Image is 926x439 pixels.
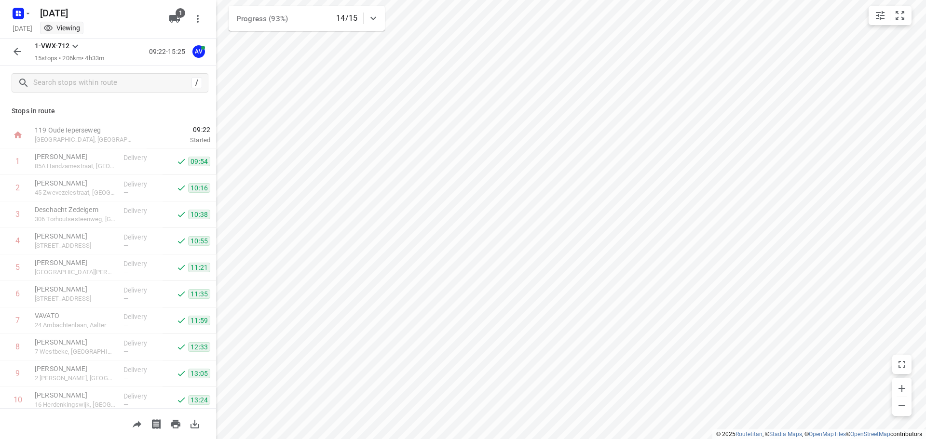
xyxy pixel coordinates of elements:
span: 10:16 [188,183,210,193]
p: Delivery [123,179,159,189]
p: Delivery [123,312,159,321]
div: small contained button group [869,6,912,25]
p: [STREET_ADDRESS] [35,294,116,304]
p: Deschacht Zedelgem [35,205,116,214]
div: 2 [15,183,20,192]
p: 14/15 [336,13,357,24]
a: Routetitan [735,431,763,438]
span: 09:54 [188,157,210,166]
div: 3 [15,210,20,219]
div: 9 [15,369,20,378]
li: © 2025 , © , © © contributors [716,431,922,438]
p: 16 Herdenkingswijk, Merelbeke-Melle [35,400,116,410]
svg: Done [177,210,186,219]
svg: Done [177,395,186,405]
span: — [123,215,128,223]
span: — [123,295,128,302]
svg: Done [177,263,186,272]
p: Delivery [123,365,159,374]
div: You are currently in view mode. To make any changes, go to edit project. [43,23,80,33]
p: Delivery [123,259,159,268]
p: [STREET_ADDRESS] [35,241,116,251]
p: [PERSON_NAME] [35,364,116,373]
span: 11:21 [188,263,210,272]
a: Stadia Maps [769,431,802,438]
span: Progress (93%) [236,14,288,23]
button: More [188,9,207,28]
svg: Done [177,157,186,166]
p: Started [147,135,210,145]
p: 119 Oude Ieperseweg [35,125,135,135]
div: 4 [15,236,20,245]
p: [PERSON_NAME] [35,284,116,294]
p: [PERSON_NAME] [35,152,116,161]
p: 306 Torhoutsesteenweg, [GEOGRAPHIC_DATA] [35,214,116,224]
a: OpenStreetMap [850,431,890,438]
div: 1 [15,157,20,166]
p: Delivery [123,153,159,162]
span: 12:33 [188,342,210,352]
p: Delivery [123,232,159,242]
span: Print shipping labels [147,419,166,428]
span: — [123,189,128,196]
a: OpenMapTiles [809,431,846,438]
button: Fit zoom [890,6,910,25]
span: 11:59 [188,316,210,325]
button: 1 [165,9,184,28]
input: Search stops within route [33,76,191,91]
div: 8 [15,342,20,351]
svg: Done [177,369,186,378]
p: 45 Zwevezelestraat, [GEOGRAPHIC_DATA] [35,188,116,198]
p: [PERSON_NAME] [35,258,116,267]
p: [GEOGRAPHIC_DATA][PERSON_NAME], [GEOGRAPHIC_DATA] [35,267,116,277]
span: — [123,374,128,382]
p: 2 Maurice de Weertstraat, Gent [35,373,116,383]
span: — [123,268,128,276]
span: — [123,162,128,170]
div: 10 [14,395,22,404]
p: Delivery [123,391,159,401]
span: Print route [166,419,185,428]
span: 11:35 [188,289,210,299]
p: [PERSON_NAME] [35,337,116,347]
span: Share route [127,419,147,428]
div: / [191,78,202,88]
p: 85A Handzamestraat, Kortemark [35,161,116,171]
p: VAVATO [35,311,116,320]
p: [GEOGRAPHIC_DATA], [GEOGRAPHIC_DATA] [35,135,135,145]
span: 10:38 [188,210,210,219]
svg: Done [177,316,186,325]
svg: Done [177,236,186,246]
p: Stops in route [12,106,204,116]
div: 5 [15,263,20,272]
div: 6 [15,289,20,298]
div: Progress (93%)14/15 [229,6,385,31]
span: 1 [176,8,185,18]
p: 09:22-15:25 [149,47,189,57]
p: 7 Westbeke, [GEOGRAPHIC_DATA] [35,347,116,357]
span: 10:55 [188,236,210,246]
span: 13:24 [188,395,210,405]
span: — [123,242,128,249]
span: 09:22 [147,125,210,134]
svg: Done [177,342,186,352]
p: 1-VWX-712 [35,41,69,51]
p: 15 stops • 206km • 4h33m [35,54,104,63]
p: Delivery [123,338,159,348]
span: — [123,348,128,355]
div: 7 [15,316,20,325]
button: Map settings [871,6,890,25]
svg: Done [177,183,186,193]
p: [PERSON_NAME] [35,231,116,241]
p: [PERSON_NAME] [35,390,116,400]
p: 24 Ambachtenlaan, Aalter [35,320,116,330]
span: 13:05 [188,369,210,378]
p: Delivery [123,206,159,215]
span: — [123,401,128,408]
span: — [123,321,128,329]
span: Assigned to Axel Verzele [189,47,208,56]
p: [PERSON_NAME] [35,178,116,188]
span: Download route [185,419,204,428]
p: Delivery [123,285,159,295]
